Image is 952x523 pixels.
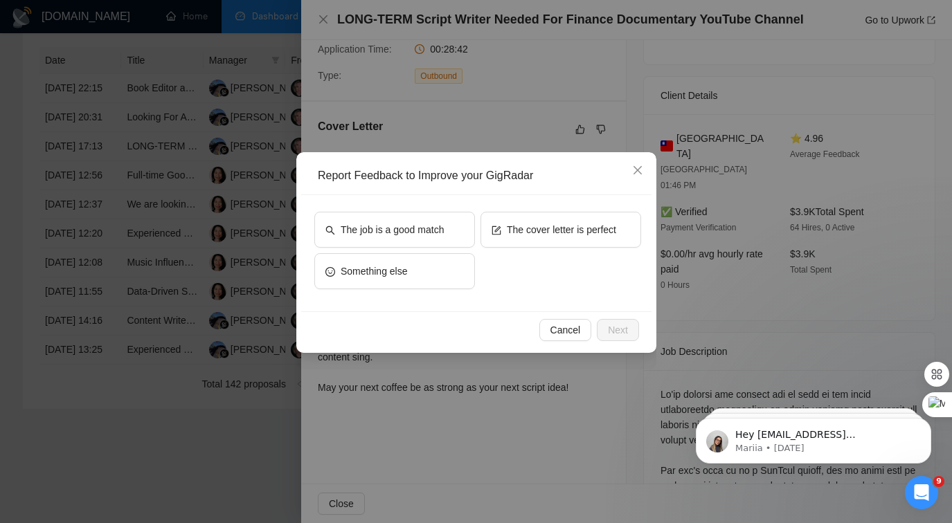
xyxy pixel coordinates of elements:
[314,212,475,248] button: searchThe job is a good match
[325,224,335,235] span: search
[619,152,656,190] button: Close
[325,266,335,276] span: smile
[341,264,408,279] span: Something else
[933,476,944,487] span: 9
[550,322,580,338] span: Cancel
[539,319,591,341] button: Cancel
[314,253,475,289] button: smileSomething else
[905,476,938,509] iframe: Intercom live chat
[675,389,952,486] iframe: Intercom notifications message
[481,212,641,248] button: formThe cover letter is perfect
[492,224,501,235] span: form
[597,319,639,341] button: Next
[341,222,444,237] span: The job is a good match
[507,222,616,237] span: The cover letter is perfect
[318,168,645,183] div: Report Feedback to Improve your GigRadar
[632,165,643,176] span: close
